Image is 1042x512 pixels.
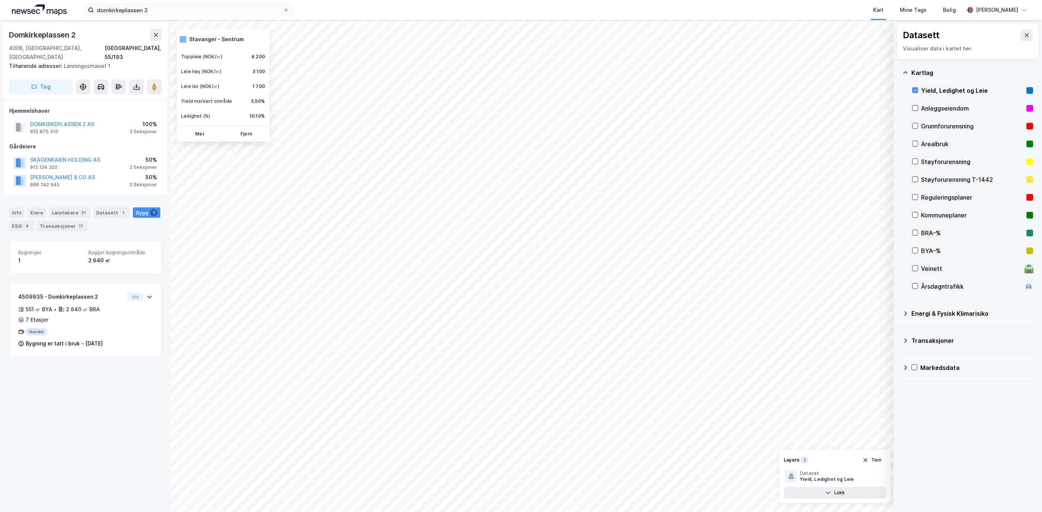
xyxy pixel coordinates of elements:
[251,98,265,104] div: 5.50%
[921,264,1021,273] div: Veinett
[49,207,90,218] div: Leietakere
[178,128,222,140] button: Mer
[181,98,232,104] div: Yield markert område
[88,256,153,265] div: 2 640 ㎡
[130,164,157,170] div: 2 Seksjoner
[181,113,210,119] div: Ledighet (%)
[26,339,103,348] div: Bygning er tatt i bruk - [DATE]
[921,86,1023,95] div: Yield, Ledighet og Leie
[251,54,265,60] div: 4 200
[920,363,1033,372] div: Markedsdata
[130,120,157,129] div: 100%
[921,175,1023,184] div: Støyforurensning T-1442
[784,457,799,463] div: Layers
[252,69,265,75] div: 3 100
[903,44,1033,53] div: Visualiser data i kartet her.
[903,29,940,41] div: Datasett
[26,305,52,314] div: 551 ㎡ BYA
[26,315,48,324] div: 7 Etasjer
[921,246,1023,255] div: BYA–%
[900,6,927,14] div: Mine Tags
[30,182,60,188] div: 988 742 945
[943,6,956,14] div: Bolig
[37,221,88,231] div: Transaksjoner
[18,249,82,256] span: Bygninger
[66,305,100,314] div: 2 640 ㎡ BRA
[9,79,73,94] button: Tag
[784,487,886,499] button: Lukk
[873,6,884,14] div: Kart
[119,209,127,216] div: 1
[9,62,156,70] div: Lønningssmauet 1
[9,207,24,218] div: Info
[12,4,67,16] img: logo.a4113a55bc3d86da70a041830d287a7e.svg
[800,476,854,482] div: Yield, Ledighet og Leie
[88,249,153,256] span: Bygget bygningsområde
[921,157,1023,166] div: Støyforurensning
[921,122,1023,131] div: Grunnforurensning
[976,6,1018,14] div: [PERSON_NAME]
[249,113,265,119] div: 10.10%
[105,44,162,62] div: [GEOGRAPHIC_DATA], 55/193
[130,129,157,135] div: 2 Seksjoner
[133,207,160,218] div: Bygg
[94,4,283,16] input: Søk på adresse, matrikkel, gårdeiere, leietakere eller personer
[1005,476,1042,512] iframe: Chat Widget
[181,54,222,60] div: Toppleie (NOK/㎡)
[30,129,58,135] div: 922 875 510
[921,229,1023,237] div: BRA–%
[921,282,1021,291] div: Årsdøgntrafikk
[9,44,105,62] div: 4006, [GEOGRAPHIC_DATA], [GEOGRAPHIC_DATA]
[858,454,886,466] button: Tøm
[18,292,124,301] div: 4509935 - Domkirkeplassen 2
[181,69,221,75] div: Leie høy (NOK/㎡)
[54,306,57,312] div: •
[80,209,87,216] div: 21
[9,142,161,151] div: Gårdeiere
[911,68,1033,77] div: Kartlag
[77,222,85,230] div: 17
[9,63,64,69] span: Tilhørende adresser:
[252,83,265,89] div: 1 700
[130,182,157,188] div: 2 Seksjoner
[23,222,31,230] div: 4
[181,83,219,89] div: Leie lav (NOK/㎡)
[921,193,1023,202] div: Reguleringsplaner
[921,104,1023,113] div: Anleggseiendom
[189,35,244,44] div: Stavanger - Sentrum
[27,207,46,218] div: Eiere
[130,173,157,182] div: 50%
[93,207,130,218] div: Datasett
[801,456,808,464] div: 1
[130,155,157,164] div: 50%
[921,140,1023,148] div: Arealbruk
[150,209,157,216] div: 1
[800,470,854,476] div: Dataset
[127,292,144,301] button: Vis
[18,256,82,265] div: 1
[225,128,268,140] button: Fjern
[1005,476,1042,512] div: Kontrollprogram for chat
[911,336,1033,345] div: Transaksjoner
[9,106,161,115] div: Hjemmelshaver
[911,309,1033,318] div: Energi & Fysisk Klimarisiko
[9,29,77,41] div: Domkirkeplassen 2
[9,221,34,231] div: ESG
[921,211,1023,220] div: Kommuneplaner
[1024,264,1034,273] div: 🛣️
[30,164,58,170] div: 912 124 320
